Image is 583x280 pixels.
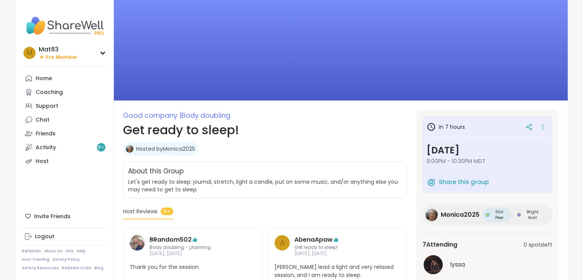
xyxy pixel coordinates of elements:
span: 7 Attending [422,240,457,249]
span: Monica2025 [441,210,480,219]
a: BRandom502 [149,235,192,244]
a: Logout [22,230,107,244]
a: Home [22,71,107,85]
div: Logout [35,233,54,240]
div: Chat [36,116,49,124]
a: Safety Resources [22,265,59,271]
a: A [274,235,290,257]
a: Safety Policy [53,257,80,262]
span: [DATE], [DATE] [294,250,381,257]
span: 0 spots left [524,241,552,249]
a: Referrals [22,249,41,254]
span: A [280,237,285,249]
button: Share this group [427,174,489,190]
span: Good company | [123,110,181,120]
div: Host [36,158,49,165]
h1: Get ready to sleep! [123,121,407,139]
span: Thank you for the session. [130,263,256,271]
img: Monica2025 [425,209,438,221]
a: About Us [44,249,62,254]
span: Let's get ready to sleep: journal, stretch, light a candle, put on some music, and/or anything el... [128,178,398,193]
span: 5+ [161,208,173,215]
span: 9 + [98,144,104,151]
img: lyssa [424,255,443,274]
img: ShareWell Logomark [427,178,436,187]
a: Hosted byMonica2025 [136,145,195,153]
a: AbenaApaw [294,235,333,244]
a: Host Training [22,257,49,262]
img: Monica2025 [126,145,133,153]
a: Blog [94,265,103,271]
a: lyssalyssa [422,254,552,275]
span: lyssa [450,260,465,269]
a: Coaching [22,85,107,99]
div: Home [36,75,52,82]
span: Share this group [439,178,489,187]
span: Get ready to sleep! [294,244,381,251]
h2: About this Group [128,166,184,176]
a: Activity9+ [22,140,107,154]
div: Activity [36,144,56,152]
img: ShareWell Nav Logo [22,12,107,39]
a: Redeem Code [62,265,91,271]
span: 9:00PM - 10:30PM MDT [427,157,548,165]
a: FAQ [66,249,74,254]
span: Bright Host [522,209,543,221]
span: Body doubling [181,110,230,120]
div: Invite Friends [22,209,107,223]
span: [PERSON_NAME] lead a light and very relaxed session, and I am ready to sleep. [274,263,401,279]
span: Body doubling - planning [149,244,236,251]
div: Support [36,102,58,110]
span: Star Peer [491,209,508,221]
span: Pro Member [46,54,77,61]
a: Help [77,249,86,254]
img: Bright Host [517,213,521,217]
div: Mat83 [39,45,77,54]
span: M [27,48,32,58]
a: Friends [22,127,107,140]
a: BRandom502 [130,235,145,257]
div: Coaching [36,89,63,96]
a: Host [22,154,107,168]
span: Host Reviews [123,208,158,216]
a: Support [22,99,107,113]
span: [DATE], [DATE] [149,250,236,257]
h3: in 7 hours [427,122,465,132]
img: BRandom502 [130,235,145,250]
div: Friends [36,130,56,138]
a: Chat [22,113,107,127]
a: Monica2025Monica2025Star PeerStar PeerBright HostBright Host [422,204,552,225]
img: Star Peer [486,213,489,217]
h3: [DATE] [427,143,548,157]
